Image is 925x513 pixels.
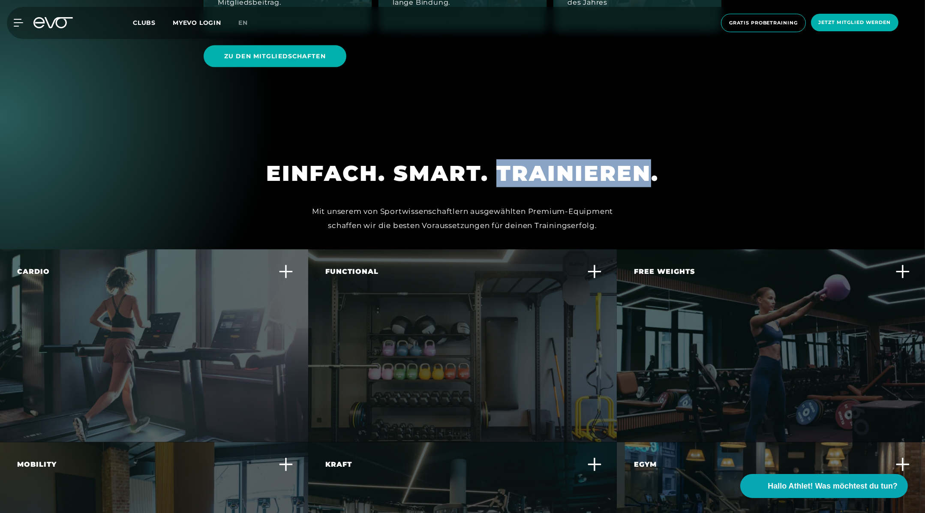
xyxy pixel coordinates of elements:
[740,474,908,498] button: Hallo Athlet! Was möchtest du tun?
[325,267,378,277] div: Functional
[634,459,657,470] div: Egym
[17,267,50,277] div: Cardio
[768,480,898,492] span: Hallo Athlet! Was möchtest du tun?
[819,19,891,26] span: Jetzt Mitglied werden
[309,204,616,232] div: Mit unserem von Sportwissenschaftlern ausgewählten Premium-Equipment schaffen wir die besten Vora...
[238,18,258,28] a: en
[133,19,156,27] span: Clubs
[17,459,57,470] div: Mobility
[238,19,248,27] span: en
[224,52,326,61] span: Zu den Mitgliedschaften
[718,14,808,32] a: Gratis Probetraining
[634,267,695,277] div: Free Weights
[325,459,352,470] div: Kraft
[133,18,173,27] a: Clubs
[266,159,659,187] div: EINFACH. SMART. TRAINIEREN.
[204,39,350,74] a: Zu den Mitgliedschaften
[173,19,221,27] a: MYEVO LOGIN
[808,14,901,32] a: Jetzt Mitglied werden
[729,19,798,27] span: Gratis Probetraining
